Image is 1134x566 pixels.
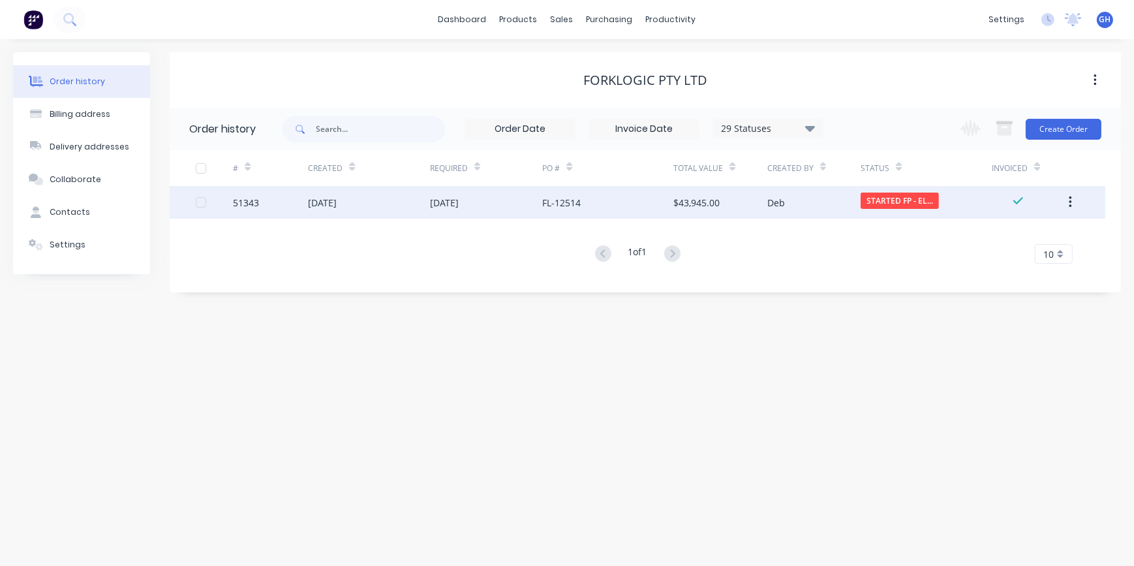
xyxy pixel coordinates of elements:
[673,196,720,210] div: $43,945.00
[316,116,445,142] input: Search...
[493,10,544,29] div: products
[50,108,110,120] div: Billing address
[189,121,256,137] div: Order history
[432,10,493,29] a: dashboard
[767,163,814,174] div: Created By
[580,10,639,29] div: purchasing
[50,239,85,251] div: Settings
[767,196,785,210] div: Deb
[861,163,889,174] div: Status
[542,163,560,174] div: PO #
[673,150,767,186] div: Total Value
[1043,247,1054,261] span: 10
[589,119,699,139] input: Invoice Date
[430,150,542,186] div: Required
[583,72,707,88] div: FORKLOGIC PTY LTD
[861,193,939,209] span: STARTED FP - EL...
[233,150,308,186] div: #
[308,196,337,210] div: [DATE]
[50,141,129,153] div: Delivery addresses
[713,121,823,136] div: 29 Statuses
[542,196,581,210] div: FL-12514
[233,196,259,210] div: 51343
[992,163,1028,174] div: Invoiced
[1026,119,1101,140] button: Create Order
[673,163,723,174] div: Total Value
[50,76,105,87] div: Order history
[50,174,101,185] div: Collaborate
[13,65,150,98] button: Order history
[861,150,992,186] div: Status
[639,10,703,29] div: productivity
[542,150,673,186] div: PO #
[982,10,1031,29] div: settings
[544,10,580,29] div: sales
[13,228,150,261] button: Settings
[50,206,90,218] div: Contacts
[23,10,43,29] img: Factory
[430,196,459,210] div: [DATE]
[465,119,575,139] input: Order Date
[13,163,150,196] button: Collaborate
[13,131,150,163] button: Delivery addresses
[430,163,468,174] div: Required
[13,196,150,228] button: Contacts
[13,98,150,131] button: Billing address
[767,150,861,186] div: Created By
[308,163,343,174] div: Created
[233,163,238,174] div: #
[308,150,430,186] div: Created
[992,150,1067,186] div: Invoiced
[628,245,647,264] div: 1 of 1
[1099,14,1111,25] span: GH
